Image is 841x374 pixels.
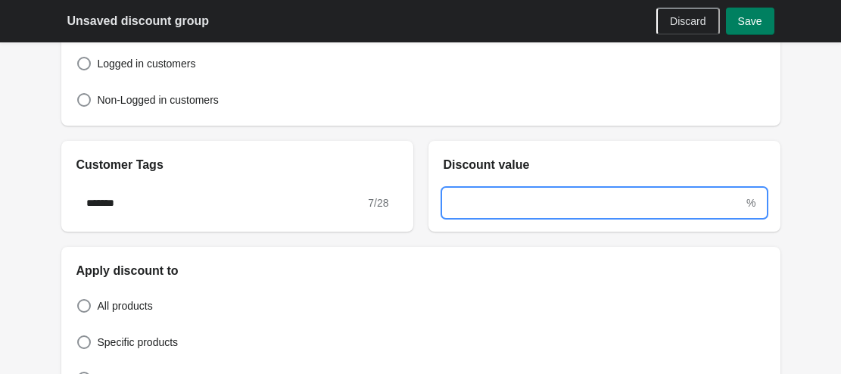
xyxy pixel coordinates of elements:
h2: Apply discount to [76,262,765,280]
span: Specific products [98,335,179,350]
button: Discard [656,8,719,35]
span: Logged in customers [98,56,196,71]
span: All products [98,298,153,313]
span: Discard [670,15,706,27]
h2: Unsaved discount group [67,12,210,30]
h2: Discount value [444,156,765,174]
h2: Customer Tags [76,156,398,174]
span: Save [738,15,762,27]
span: Non-Logged in customers [98,92,219,108]
div: % [746,194,755,212]
button: Save [726,8,774,35]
